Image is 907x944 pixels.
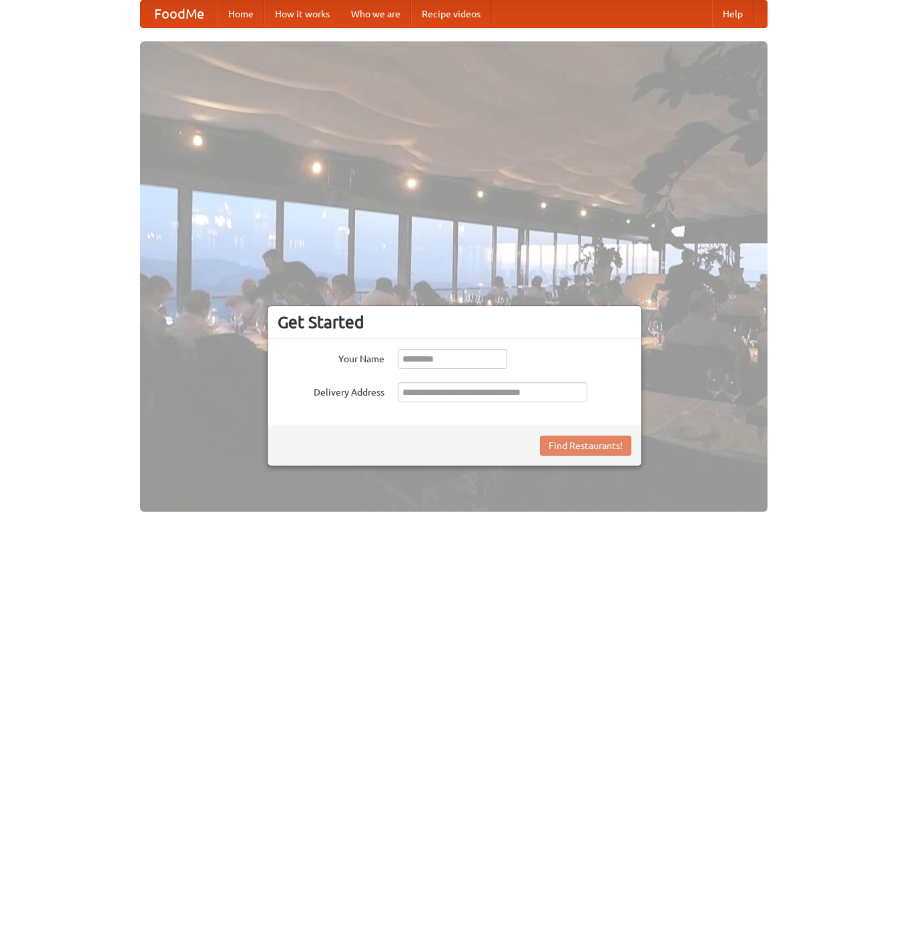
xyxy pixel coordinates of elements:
[278,382,384,399] label: Delivery Address
[218,1,264,27] a: Home
[264,1,340,27] a: How it works
[540,436,631,456] button: Find Restaurants!
[278,349,384,366] label: Your Name
[712,1,753,27] a: Help
[278,312,631,332] h3: Get Started
[411,1,491,27] a: Recipe videos
[340,1,411,27] a: Who we are
[141,1,218,27] a: FoodMe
